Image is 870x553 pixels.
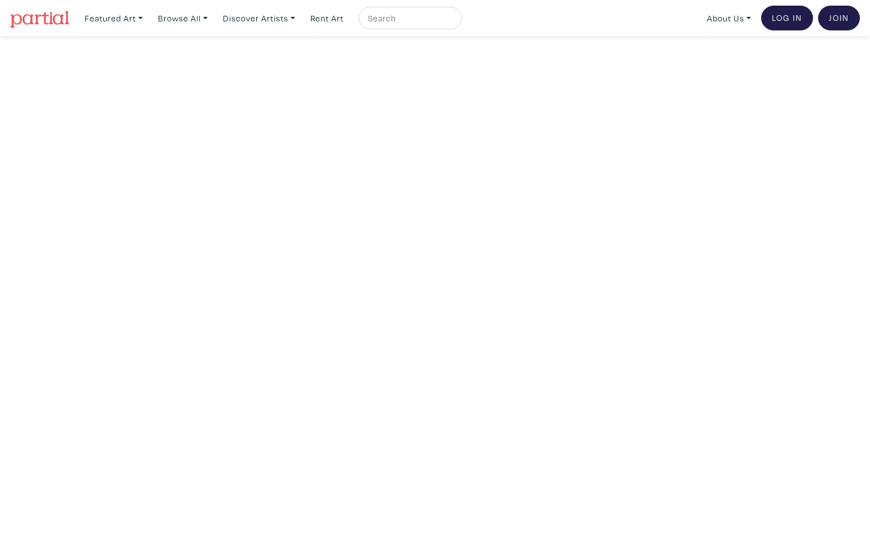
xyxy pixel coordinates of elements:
input: Search [367,11,451,25]
a: Discover Artists [218,7,300,30]
a: Log In [761,6,813,30]
a: Browse All [153,7,213,30]
a: Rent Art [305,7,349,30]
a: Featured Art [80,7,148,30]
a: About Us [702,7,756,30]
a: Join [818,6,860,30]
